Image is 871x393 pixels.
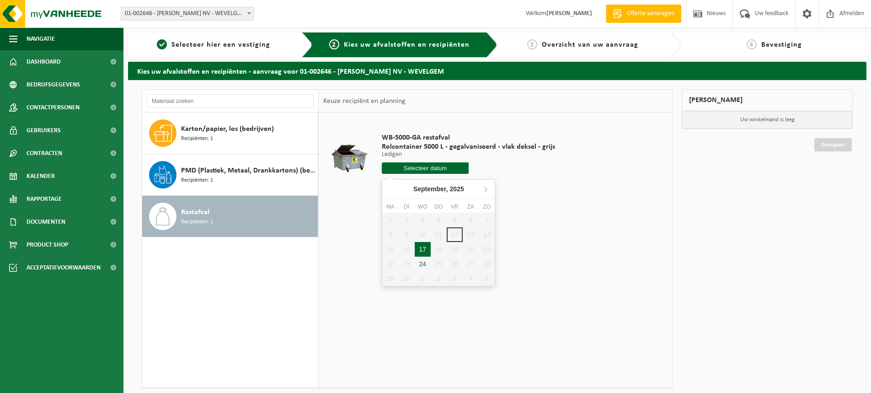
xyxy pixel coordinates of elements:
[542,41,638,48] span: Overzicht van uw aanvraag
[814,138,852,151] a: Doorgaan
[682,111,852,129] p: Uw winkelmand is leeg
[27,256,101,279] span: Acceptatievoorwaarden
[181,165,315,176] span: PMD (Plastiek, Metaal, Drankkartons) (bedrijven)
[382,133,555,142] span: WB-5000-GA restafval
[382,142,555,151] span: Rolcontainer 5000 L - gegalvaniseerd - vlak deksel - grijs
[747,39,757,49] span: 4
[27,50,61,73] span: Dashboard
[415,257,431,271] div: 24
[398,202,414,211] div: di
[410,182,468,196] div: September,
[463,202,479,211] div: za
[121,7,254,21] span: 01-002646 - ALBERT BRILLE NV - WEVELGEM
[27,96,80,119] span: Contactpersonen
[142,196,318,237] button: Restafval Recipiënten: 1
[682,89,853,111] div: [PERSON_NAME]
[181,135,213,143] span: Recipiënten: 1
[27,165,55,188] span: Kalender
[27,73,80,96] span: Bedrijfsgegevens
[479,202,495,211] div: zo
[142,113,318,154] button: Karton/papier, los (bedrijven) Recipiënten: 1
[27,210,65,233] span: Documenten
[27,27,55,50] span: Navigatie
[147,94,314,108] input: Materiaal zoeken
[157,39,167,49] span: 1
[382,162,469,174] input: Selecteer datum
[606,5,681,23] a: Offerte aanvragen
[447,202,463,211] div: vr
[181,176,213,185] span: Recipiënten: 1
[133,39,294,50] a: 1Selecteer hier een vestiging
[142,154,318,196] button: PMD (Plastiek, Metaal, Drankkartons) (bedrijven) Recipiënten: 1
[121,7,254,20] span: 01-002646 - ALBERT BRILLE NV - WEVELGEM
[27,233,68,256] span: Product Shop
[319,90,410,113] div: Keuze recipiënt en planning
[415,242,431,257] div: 17
[27,119,61,142] span: Gebruikers
[181,218,213,226] span: Recipiënten: 1
[181,124,274,135] span: Karton/papier, los (bedrijven)
[382,202,398,211] div: ma
[171,41,270,48] span: Selecteer hier een vestiging
[761,41,802,48] span: Bevestiging
[382,151,555,158] p: Ledigen
[128,62,866,80] h2: Kies uw afvalstoffen en recipiënten - aanvraag voor 01-002646 - [PERSON_NAME] NV - WEVELGEM
[546,10,592,17] strong: [PERSON_NAME]
[181,207,209,218] span: Restafval
[415,271,431,286] div: 1
[625,9,677,18] span: Offerte aanvragen
[415,202,431,211] div: wo
[329,39,339,49] span: 2
[431,202,447,211] div: do
[27,142,62,165] span: Contracten
[27,188,62,210] span: Rapportage
[450,186,464,192] i: 2025
[344,41,470,48] span: Kies uw afvalstoffen en recipiënten
[527,39,537,49] span: 3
